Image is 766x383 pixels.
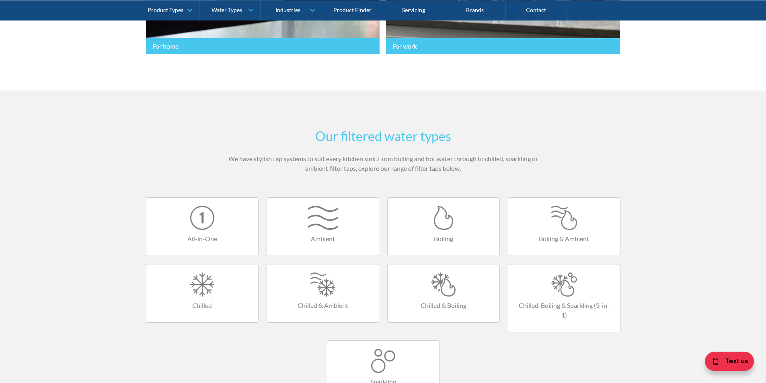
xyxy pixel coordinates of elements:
div: Industries [275,6,300,13]
a: All-in-One [146,197,259,256]
h4: All-in-One [154,234,250,244]
h4: Chilled, Boiling & Sparkling (3-in-1) [516,301,612,320]
a: Boiling & Ambient [508,197,620,256]
a: Ambient [267,197,379,256]
p: We have stylish tap systems to suit every kitchen sink. From boiling and hot water through to chi... [226,154,540,173]
div: Product Types [148,6,183,13]
a: Chilled, Boiling & Sparkling (3-in-1) [508,264,620,332]
h2: Our filtered water types [226,127,540,146]
h4: Chilled [154,301,250,310]
a: Boiling [387,197,500,256]
h4: Boiling [396,234,491,244]
h4: Ambient [275,234,371,244]
iframe: podium webchat widget bubble [686,343,766,383]
div: Water Types [212,6,242,13]
a: Chilled & Boiling [387,264,500,323]
a: Chilled [146,264,259,323]
a: Chilled & Ambient [267,264,379,323]
h4: Chilled & Ambient [275,301,371,310]
h4: Boiling & Ambient [516,234,612,244]
h4: Chilled & Boiling [396,301,491,310]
